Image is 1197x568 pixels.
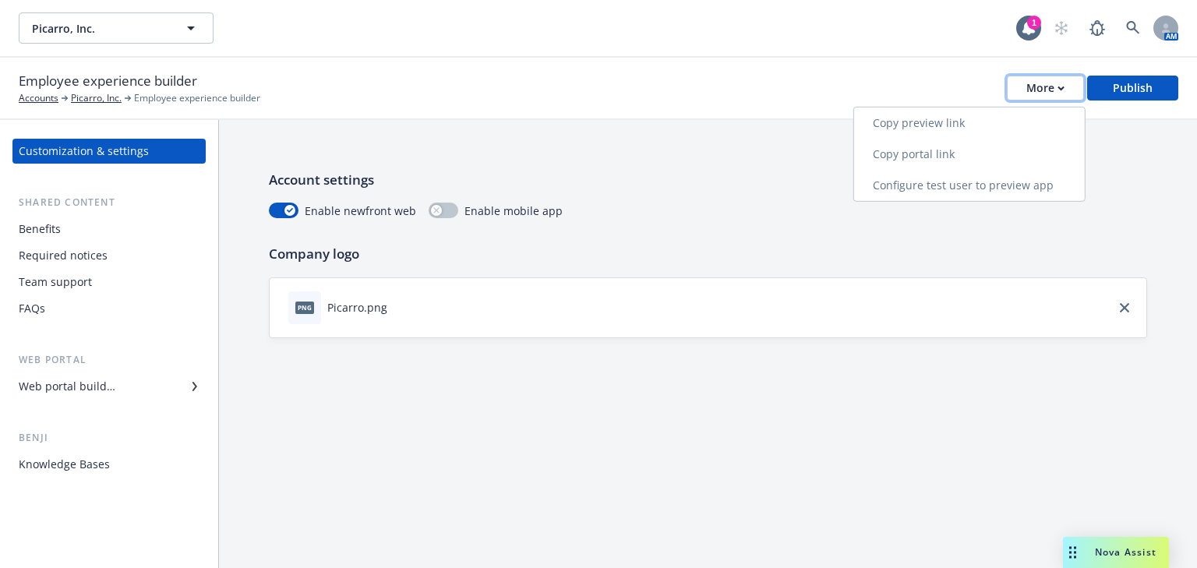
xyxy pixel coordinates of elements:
[134,91,260,105] span: Employee experience builder
[327,299,387,316] div: Picarro.png
[19,12,214,44] button: Picarro, Inc.
[1046,12,1077,44] a: Start snowing
[12,139,206,164] a: Customization & settings
[1095,545,1156,559] span: Nova Assist
[1113,76,1153,100] div: Publish
[269,244,1147,264] p: Company logo
[1082,12,1113,44] a: Report a Bug
[1026,76,1065,100] div: More
[19,270,92,295] div: Team support
[1087,76,1178,101] button: Publish
[12,352,206,368] div: Web portal
[269,170,1147,190] p: Account settings
[12,270,206,295] a: Team support
[19,374,115,399] div: Web portal builder
[1063,537,1169,568] button: Nova Assist
[32,20,167,37] span: Picarro, Inc.
[19,243,108,268] div: Required notices
[12,217,206,242] a: Benefits
[1063,537,1082,568] div: Drag to move
[12,296,206,321] a: FAQs
[854,170,1085,201] a: Configure test user to preview app
[1007,76,1084,101] button: More
[12,374,206,399] a: Web portal builder
[19,139,149,164] div: Customization & settings
[12,195,206,210] div: Shared content
[71,91,122,105] a: Picarro, Inc.
[295,302,314,313] span: png
[12,243,206,268] a: Required notices
[394,299,406,316] button: download file
[12,430,206,446] div: Benji
[854,108,1085,139] a: Copy preview link
[1027,16,1041,30] div: 1
[12,452,206,477] a: Knowledge Bases
[854,139,1085,170] a: Copy portal link
[19,452,110,477] div: Knowledge Bases
[19,71,197,91] span: Employee experience builder
[1115,298,1134,317] a: close
[19,91,58,105] a: Accounts
[1118,12,1149,44] a: Search
[19,296,45,321] div: FAQs
[305,203,416,219] span: Enable newfront web
[464,203,563,219] span: Enable mobile app
[19,217,61,242] div: Benefits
